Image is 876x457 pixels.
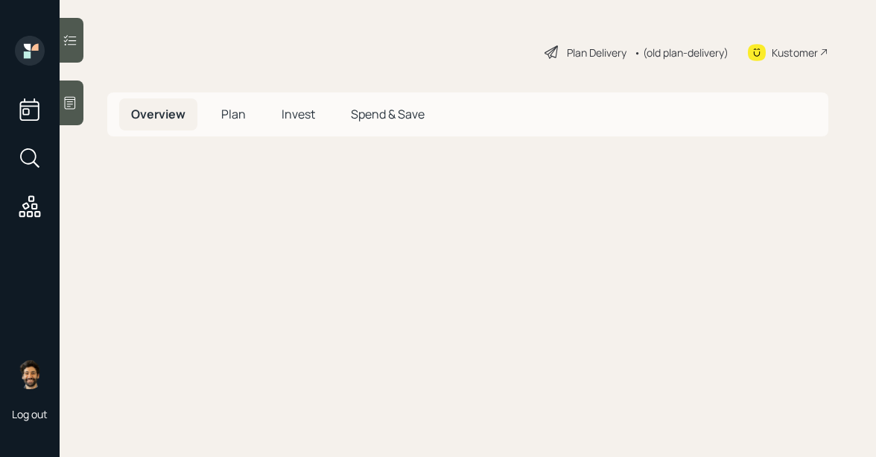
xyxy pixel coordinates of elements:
[12,407,48,421] div: Log out
[567,45,626,60] div: Plan Delivery
[634,45,729,60] div: • (old plan-delivery)
[282,106,315,122] span: Invest
[221,106,246,122] span: Plan
[351,106,425,122] span: Spend & Save
[772,45,818,60] div: Kustomer
[15,359,45,389] img: eric-schwartz-headshot.png
[131,106,185,122] span: Overview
